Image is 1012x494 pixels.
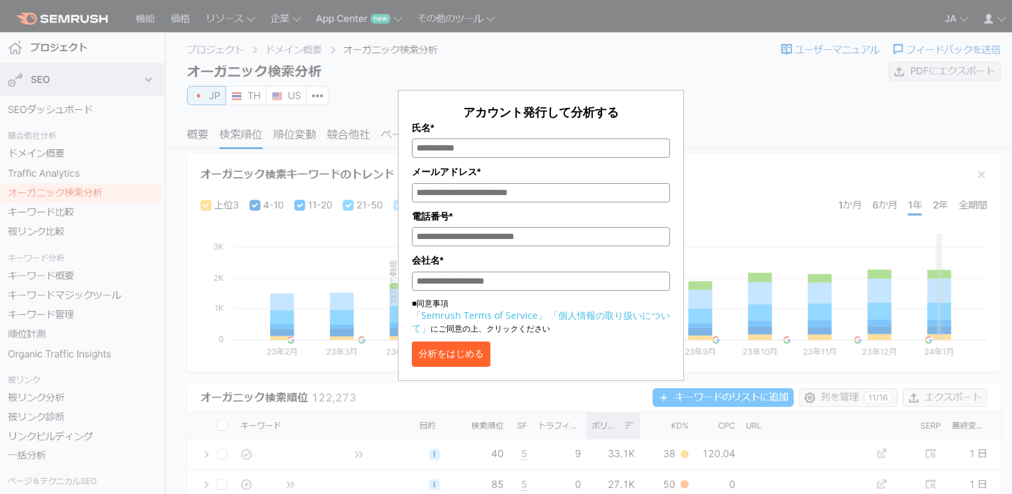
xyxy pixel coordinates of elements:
[412,309,547,322] a: 「Semrush Terms of Service」
[412,209,670,224] label: 電話番号*
[463,104,619,120] span: アカウント発行して分析する
[412,164,670,179] label: メールアドレス*
[412,298,670,335] p: ■同意事項 にご同意の上、クリックください
[412,309,670,334] a: 「個人情報の取り扱いについて」
[412,342,490,367] button: 分析をはじめる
